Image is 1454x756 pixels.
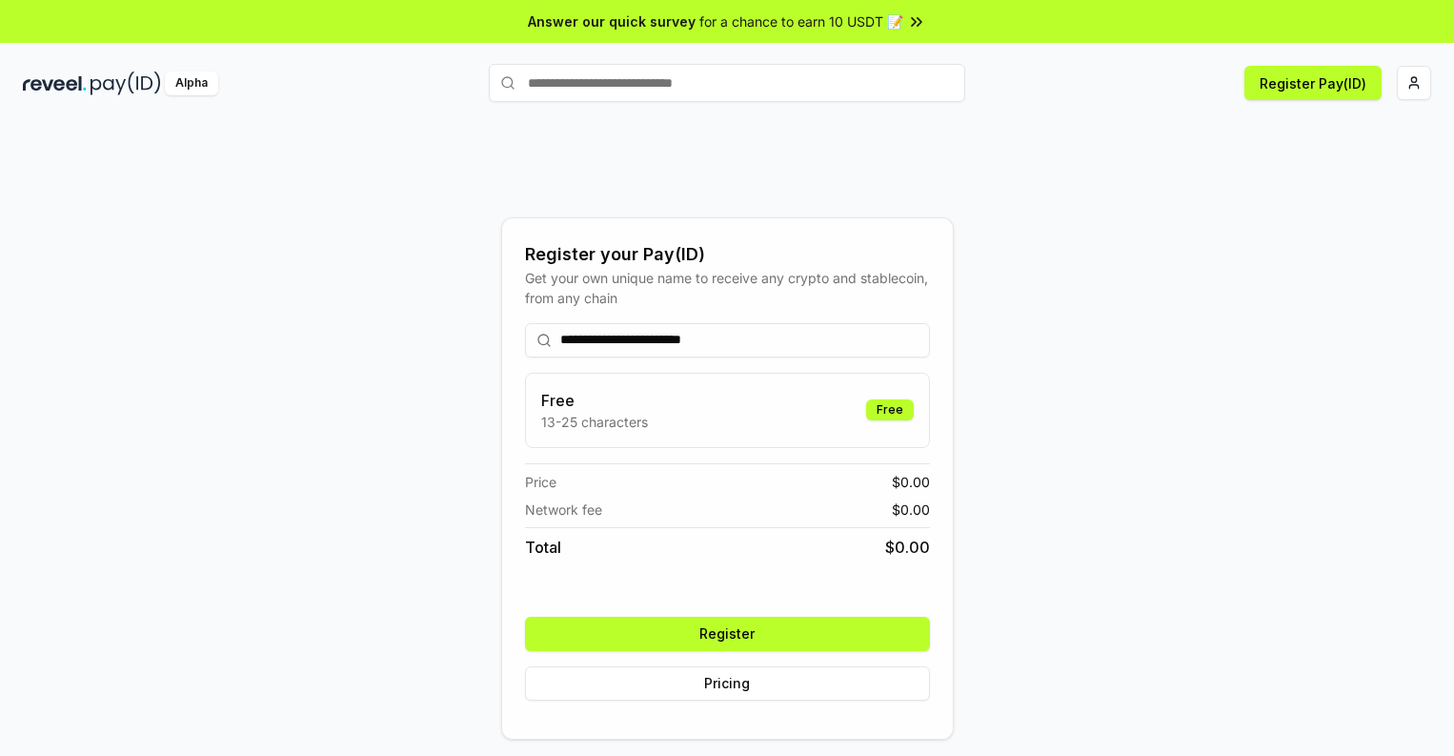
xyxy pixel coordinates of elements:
[541,412,648,432] p: 13-25 characters
[525,268,930,308] div: Get your own unique name to receive any crypto and stablecoin, from any chain
[528,11,696,31] span: Answer our quick survey
[91,72,161,95] img: pay_id
[23,72,87,95] img: reveel_dark
[165,72,218,95] div: Alpha
[525,617,930,651] button: Register
[541,389,648,412] h3: Free
[866,399,914,420] div: Free
[525,241,930,268] div: Register your Pay(ID)
[525,472,556,492] span: Price
[1244,66,1382,100] button: Register Pay(ID)
[525,666,930,701] button: Pricing
[525,500,602,520] span: Network fee
[885,536,930,559] span: $ 0.00
[699,11,903,31] span: for a chance to earn 10 USDT 📝
[892,472,930,492] span: $ 0.00
[525,536,561,559] span: Total
[892,500,930,520] span: $ 0.00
